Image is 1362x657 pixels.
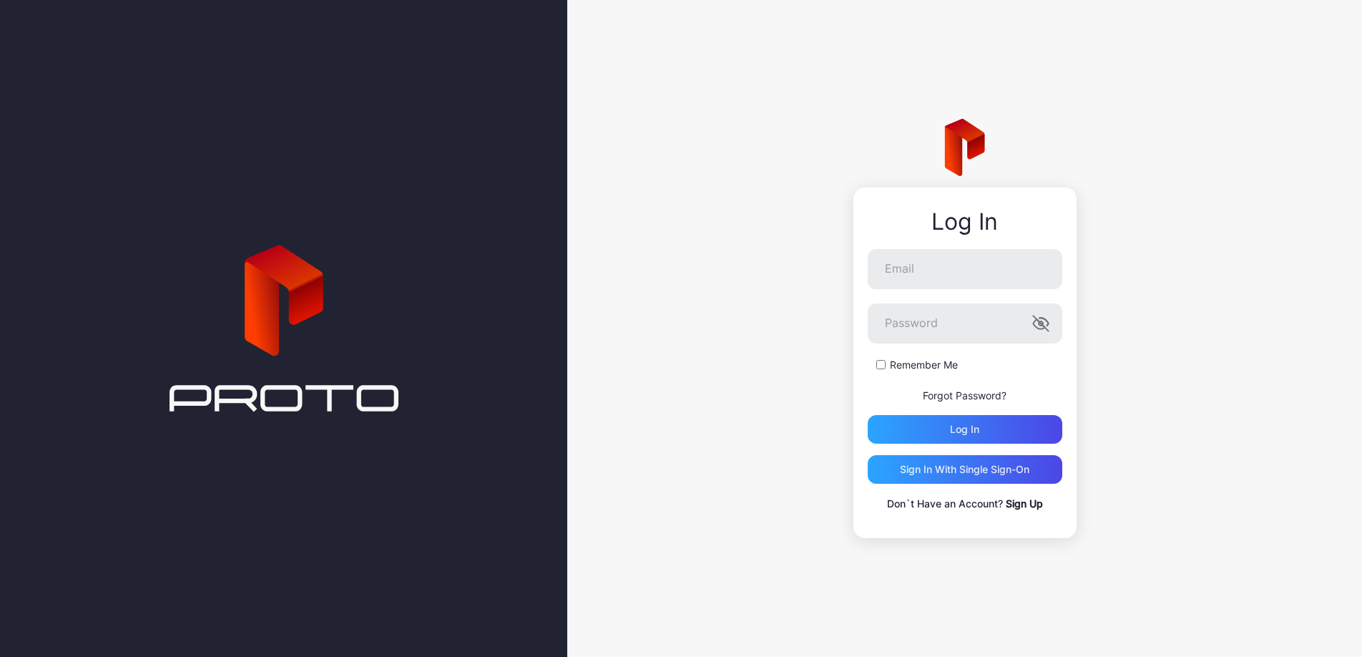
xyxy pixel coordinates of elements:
div: Sign in With Single Sign-On [900,464,1029,475]
input: Email [868,249,1062,289]
a: Sign Up [1006,497,1043,510]
p: Don`t Have an Account? [868,495,1062,512]
div: Log In [868,209,1062,235]
button: Log in [868,415,1062,444]
button: Sign in With Single Sign-On [868,455,1062,484]
input: Password [868,303,1062,344]
a: Forgot Password? [923,389,1006,401]
label: Remember Me [890,358,958,372]
button: Password [1032,315,1049,332]
div: Log in [950,424,979,435]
